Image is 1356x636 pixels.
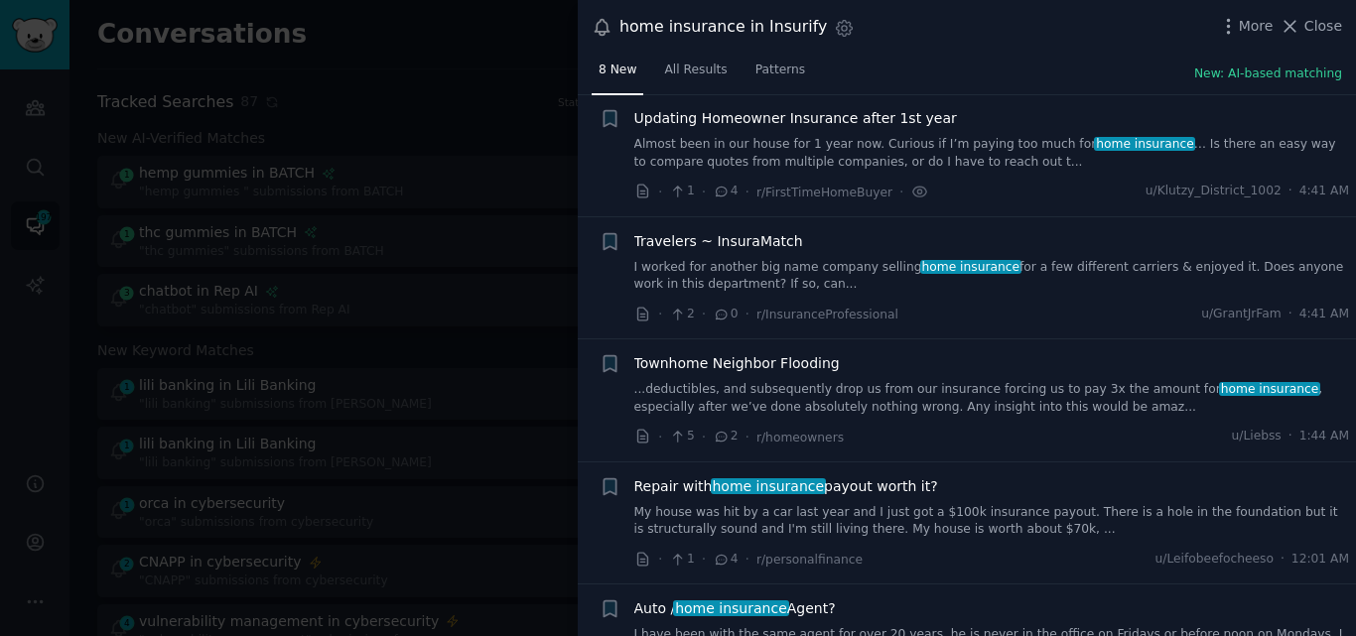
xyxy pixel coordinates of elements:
a: My house was hit by a car last year and I just got a $100k insurance payout. There is a hole in t... [634,504,1350,539]
a: Repair withhome insurancepayout worth it? [634,476,938,497]
span: · [1288,306,1292,323]
span: · [746,427,749,447]
span: r/personalfinance [756,553,863,567]
span: r/homeowners [756,431,844,445]
span: 4 [713,551,738,569]
span: · [658,549,662,570]
span: · [658,304,662,324]
span: home insurance [1219,382,1320,396]
span: home insurance [673,600,788,616]
span: home insurance [920,260,1021,274]
a: I worked for another big name company sellinghome insurancefor a few different carriers & enjoyed... [634,259,1350,294]
span: · [899,182,903,202]
span: · [702,549,706,570]
span: 12:01 AM [1291,551,1349,569]
span: · [658,182,662,202]
span: · [702,182,706,202]
span: 8 New [599,62,636,79]
span: r/FirstTimeHomeBuyer [756,186,892,199]
span: More [1239,16,1274,37]
span: · [1288,183,1292,200]
span: Auto / Agent? [634,598,836,619]
span: 1:44 AM [1299,428,1349,445]
button: New: AI-based matching [1194,65,1342,83]
span: Close [1304,16,1342,37]
button: More [1218,16,1274,37]
a: Almost been in our house for 1 year now. Curious if I’m paying too much forhome insurance… Is the... [634,136,1350,171]
span: · [702,427,706,447]
span: u/Leifobeefocheeso [1155,551,1274,569]
span: · [746,549,749,570]
a: Travelers ~ InsuraMatch [634,231,803,252]
span: u/GrantJrFam [1201,306,1282,323]
span: 1 [669,183,694,200]
span: Repair with payout worth it? [634,476,938,497]
span: r/InsuranceProfessional [756,308,898,321]
span: 1 [669,551,694,569]
a: ...deductibles, and subsequently drop us from our insurance forcing us to pay 3x the amount forho... [634,381,1350,416]
span: · [1281,551,1285,569]
span: home insurance [711,478,826,494]
span: 0 [713,306,738,323]
span: 5 [669,428,694,445]
span: 2 [669,306,694,323]
span: 4 [713,183,738,200]
span: 4:41 AM [1299,306,1349,323]
span: · [1288,428,1292,445]
span: home insurance [1094,137,1195,151]
span: 2 [713,428,738,445]
a: 8 New [592,55,643,95]
span: · [658,427,662,447]
a: Updating Homeowner Insurance after 1st year [634,108,957,129]
span: · [702,304,706,324]
span: 4:41 AM [1299,183,1349,200]
button: Close [1280,16,1342,37]
span: Patterns [755,62,805,79]
span: u/Klutzy_District_1002 [1146,183,1282,200]
span: u/Liebss [1232,428,1282,445]
a: Patterns [748,55,812,95]
span: All Results [664,62,727,79]
a: Townhome Neighbor Flooding [634,353,840,374]
a: Auto /home insuranceAgent? [634,598,836,619]
span: · [746,304,749,324]
a: All Results [657,55,734,95]
div: home insurance in Insurify [619,15,827,40]
span: · [746,182,749,202]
